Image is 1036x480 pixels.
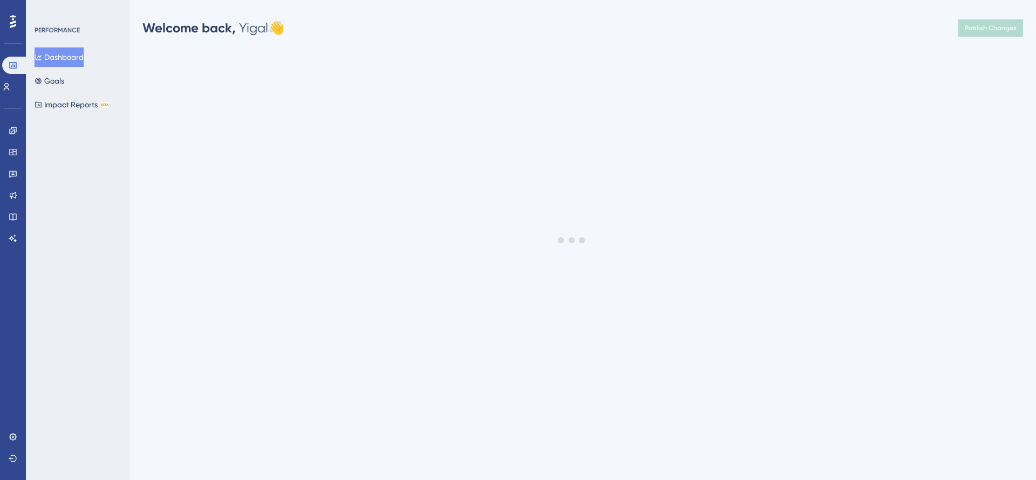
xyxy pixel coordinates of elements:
[100,102,110,107] div: BETA
[35,26,80,35] div: PERFORMANCE
[35,71,64,91] button: Goals
[35,95,110,114] button: Impact ReportsBETA
[142,20,236,36] span: Welcome back,
[958,19,1023,37] button: Publish Changes
[965,24,1017,32] span: Publish Changes
[142,19,284,37] div: Yigal 👋
[35,47,84,67] button: Dashboard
